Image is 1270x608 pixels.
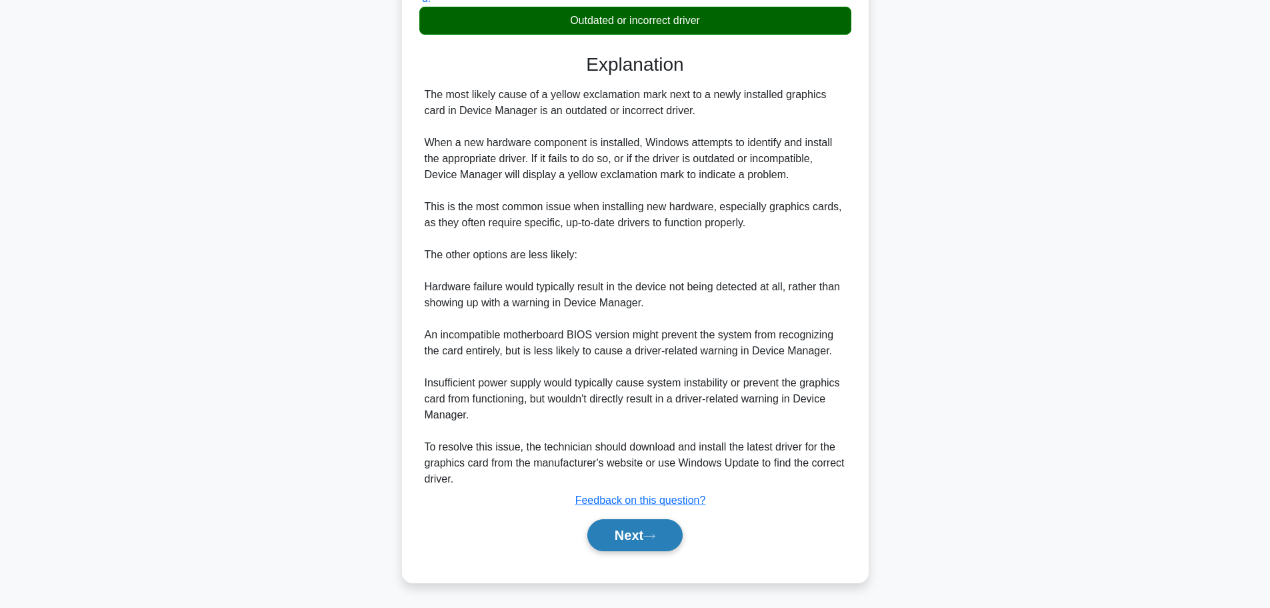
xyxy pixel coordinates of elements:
a: Feedback on this question? [575,495,706,506]
div: Outdated or incorrect driver [419,7,851,35]
div: The most likely cause of a yellow exclamation mark next to a newly installed graphics card in Dev... [425,87,846,487]
h3: Explanation [427,53,843,76]
button: Next [587,519,683,551]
